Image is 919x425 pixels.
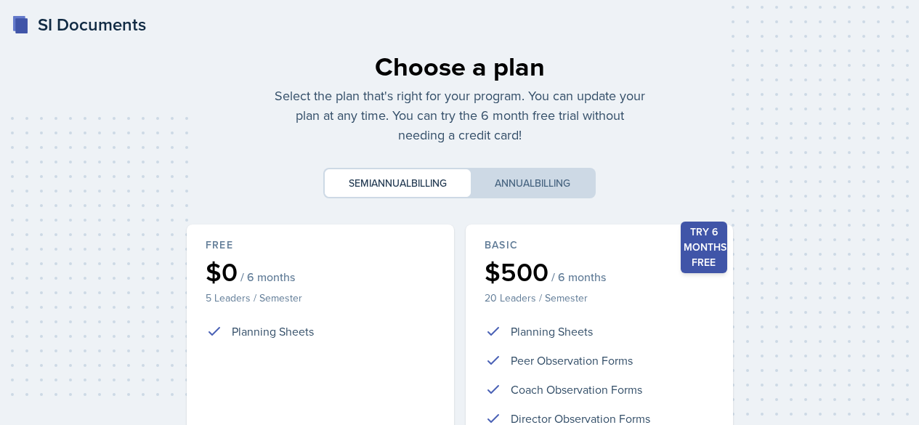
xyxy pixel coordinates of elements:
p: 20 Leaders / Semester [485,291,714,305]
button: Annualbilling [471,169,594,197]
div: Free [206,238,435,253]
button: Semiannualbilling [325,169,471,197]
p: Planning Sheets [511,323,593,340]
p: Select the plan that's right for your program. You can update your plan at any time. You can try ... [274,86,646,145]
p: Planning Sheets [232,323,314,340]
span: / 6 months [240,270,295,284]
p: 5 Leaders / Semester [206,291,435,305]
div: Basic [485,238,714,253]
span: / 6 months [551,270,606,284]
div: Try 6 months free [681,222,727,273]
span: billing [535,176,570,190]
p: Peer Observation Forms [511,352,633,369]
div: $0 [206,259,435,285]
a: SI Documents [12,12,146,38]
p: Coach Observation Forms [511,381,642,398]
div: $500 [485,259,714,285]
div: Choose a plan [274,46,646,86]
span: billing [411,176,447,190]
